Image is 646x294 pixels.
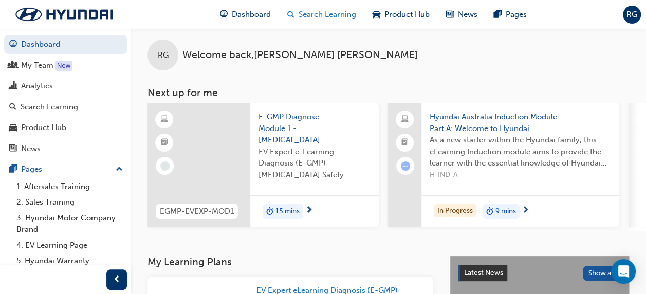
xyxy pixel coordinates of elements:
[279,4,364,25] a: search-iconSearch Learning
[430,169,611,181] span: H-IND-A
[21,80,53,92] div: Analytics
[9,103,16,112] span: search-icon
[182,49,418,61] span: Welcome back , [PERSON_NAME] [PERSON_NAME]
[4,33,127,160] button: DashboardMy TeamAnalyticsSearch LearningProduct HubNews
[220,8,228,21] span: guage-icon
[430,134,611,169] span: As a new starter within the Hyundai family, this eLearning Induction module aims to provide the l...
[113,273,121,286] span: prev-icon
[4,160,127,179] button: Pages
[21,101,78,113] div: Search Learning
[430,111,611,134] span: Hyundai Australia Induction Module - Part A: Welcome to Hyundai
[9,165,17,174] span: pages-icon
[9,82,17,91] span: chart-icon
[522,206,529,215] span: next-icon
[4,35,127,54] a: Dashboard
[495,206,516,217] span: 9 mins
[506,9,527,21] span: Pages
[160,206,234,217] span: EGMP-EVEXP-MOD1
[5,4,123,25] img: Trak
[12,237,127,253] a: 4. EV Learning Page
[464,268,503,277] span: Latest News
[373,8,380,21] span: car-icon
[21,122,66,134] div: Product Hub
[299,9,356,21] span: Search Learning
[147,256,433,268] h3: My Learning Plans
[401,136,409,150] span: booktick-icon
[158,49,169,61] span: RG
[161,136,168,150] span: booktick-icon
[212,4,279,25] a: guage-iconDashboard
[401,113,409,126] span: laptop-icon
[458,9,477,21] span: News
[9,40,17,49] span: guage-icon
[9,144,17,154] span: news-icon
[12,179,127,195] a: 1. Aftersales Training
[275,206,300,217] span: 15 mins
[161,113,168,126] span: learningResourceType_ELEARNING-icon
[12,194,127,210] a: 2. Sales Training
[401,161,410,171] span: learningRecordVerb_ATTEMPT-icon
[21,143,41,155] div: News
[434,204,476,218] div: In Progress
[486,4,535,25] a: pages-iconPages
[9,61,17,70] span: people-icon
[384,9,430,21] span: Product Hub
[116,163,123,176] span: up-icon
[160,161,170,171] span: learningRecordVerb_NONE-icon
[4,56,127,75] a: My Team
[458,265,621,281] a: Latest NewsShow all
[4,77,127,96] a: Analytics
[287,8,294,21] span: search-icon
[486,205,493,218] span: duration-icon
[12,210,127,237] a: 3. Hyundai Motor Company Brand
[259,146,371,181] span: EV Expert e-Learning Diagnosis (E-GMP) - [MEDICAL_DATA] Safety.
[4,118,127,137] a: Product Hub
[388,103,619,227] a: Hyundai Australia Induction Module - Part A: Welcome to HyundaiAs a new starter within the Hyunda...
[626,9,637,21] span: RG
[131,87,646,99] h3: Next up for me
[305,206,313,215] span: next-icon
[446,8,454,21] span: news-icon
[55,61,72,71] div: Tooltip anchor
[623,6,641,24] button: RG
[266,205,273,218] span: duration-icon
[9,123,17,133] span: car-icon
[232,9,271,21] span: Dashboard
[364,4,438,25] a: car-iconProduct Hub
[259,111,371,146] span: E-GMP Diagnose Module 1 - [MEDICAL_DATA] Safety
[12,253,127,269] a: 5. Hyundai Warranty
[583,266,621,281] button: Show all
[438,4,486,25] a: news-iconNews
[494,8,502,21] span: pages-icon
[4,139,127,158] a: News
[21,60,53,71] div: My Team
[21,163,42,175] div: Pages
[147,103,379,227] a: EGMP-EVEXP-MOD1E-GMP Diagnose Module 1 - [MEDICAL_DATA] SafetyEV Expert e-Learning Diagnosis (E-G...
[611,259,636,284] div: Open Intercom Messenger
[4,98,127,117] a: Search Learning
